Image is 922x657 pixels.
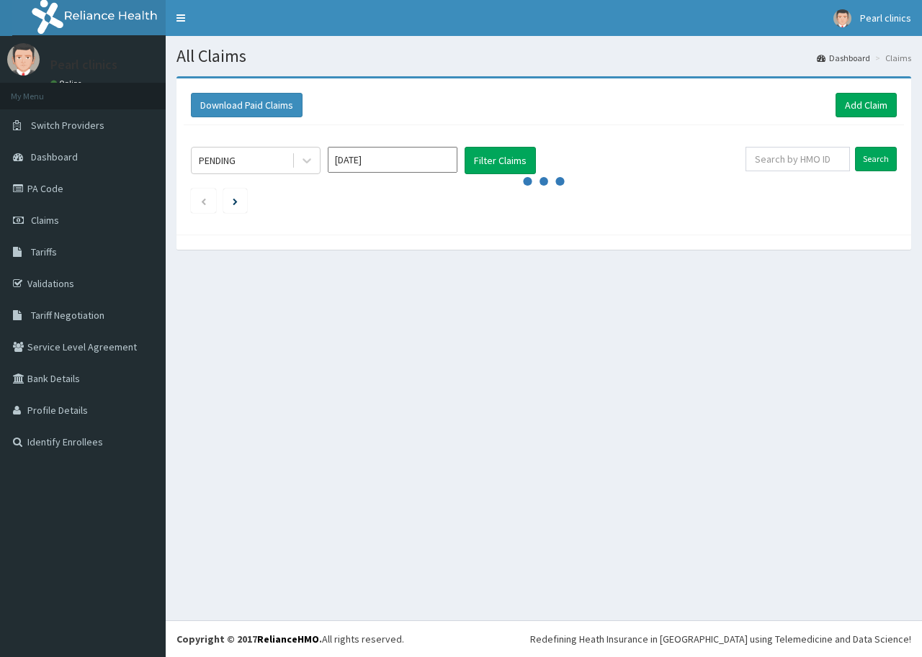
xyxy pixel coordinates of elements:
button: Filter Claims [465,147,536,174]
button: Download Paid Claims [191,93,303,117]
a: Add Claim [836,93,897,117]
input: Search [855,147,897,171]
a: Next page [233,194,238,207]
footer: All rights reserved. [166,620,922,657]
input: Select Month and Year [328,147,457,173]
input: Search by HMO ID [746,147,850,171]
a: Previous page [200,194,207,207]
p: Pearl clinics [50,58,117,71]
div: Redefining Heath Insurance in [GEOGRAPHIC_DATA] using Telemedicine and Data Science! [530,632,911,646]
span: Tariffs [31,245,57,258]
div: PENDING [199,153,236,168]
span: Switch Providers [31,119,104,132]
span: Dashboard [31,150,78,163]
img: User Image [7,43,40,76]
img: User Image [833,9,851,27]
a: Dashboard [817,52,870,64]
span: Tariff Negotiation [31,309,104,322]
a: RelianceHMO [257,633,319,645]
li: Claims [872,52,911,64]
strong: Copyright © 2017 . [176,633,322,645]
svg: audio-loading [522,160,565,203]
span: Pearl clinics [860,12,911,24]
span: Claims [31,214,59,227]
h1: All Claims [176,47,911,65]
a: Online [50,78,85,89]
